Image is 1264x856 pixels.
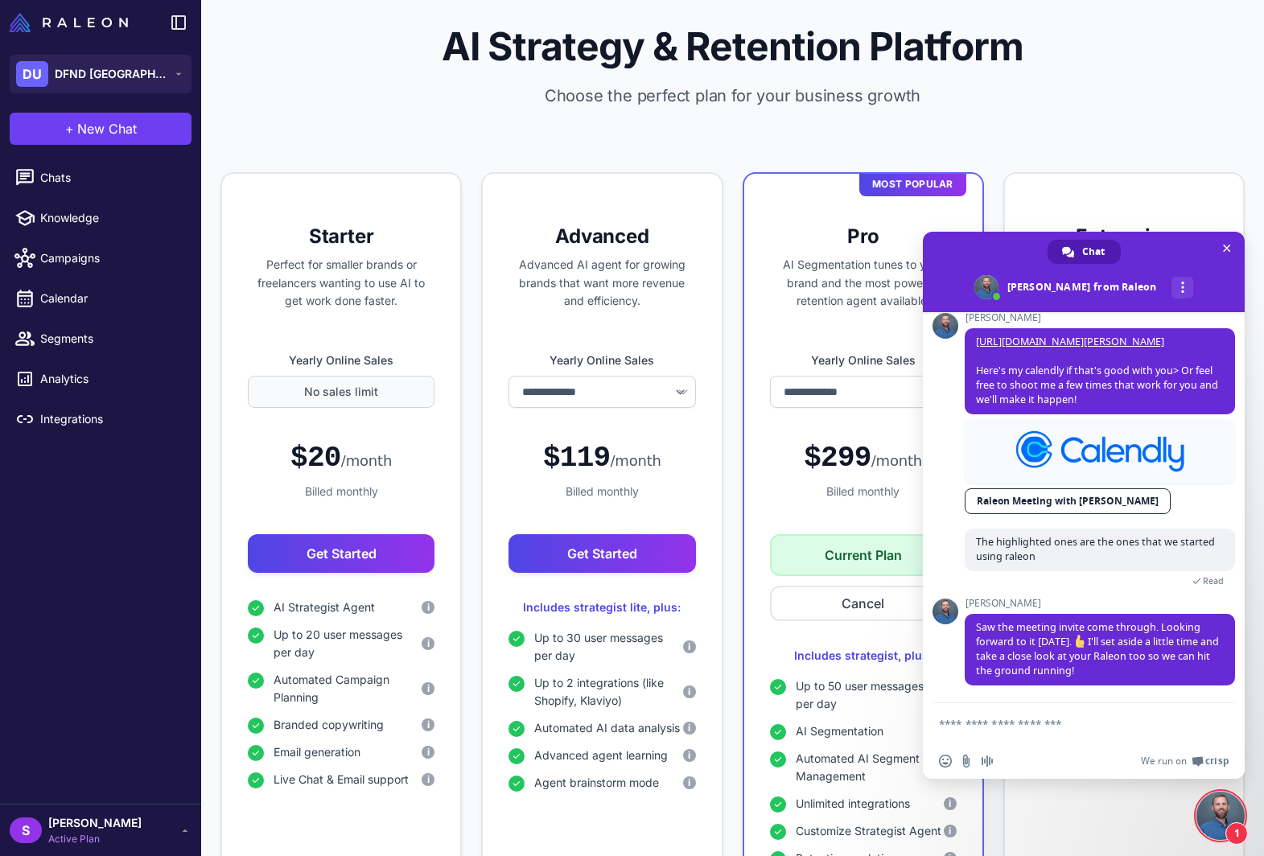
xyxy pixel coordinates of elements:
[48,832,142,846] span: Active Plan
[6,282,195,315] a: Calendar
[688,721,690,735] span: i
[304,383,378,401] span: No sales limit
[227,84,1238,108] p: Choose the perfect plan for your business growth
[1203,575,1224,586] span: Read
[960,755,973,768] span: Send a file
[610,452,661,469] span: /month
[248,534,434,573] button: Get Started
[770,647,957,665] div: Includes strategist, plus:
[6,201,195,235] a: Knowledge
[6,362,195,396] a: Analytics
[6,322,195,356] a: Segments
[290,440,392,476] div: $20
[248,352,434,369] label: Yearly Online Sales
[508,534,695,573] button: Get Started
[427,636,430,651] span: i
[508,352,695,369] label: Yearly Online Sales
[227,23,1238,71] h1: AI Strategy & Retention Platform
[965,488,1171,514] a: Raleon Meeting with [PERSON_NAME]
[859,172,966,196] div: Most Popular
[965,598,1235,609] span: [PERSON_NAME]
[508,224,695,249] h3: Advanced
[796,795,910,813] span: Unlimited integrations
[341,452,392,469] span: /month
[949,824,951,838] span: i
[16,61,48,87] div: DU
[1031,224,1217,249] h3: Enterprise
[976,620,1219,677] span: Saw the meeting invite come through. Looking forward to it [DATE]. I'll set aside a little time a...
[10,113,191,145] button: +New Chat
[248,256,434,311] p: Perfect for smaller brands or freelancers wanting to use AI to get work done faster.
[981,755,994,768] span: Audio message
[534,774,659,792] span: Agent brainstorm mode
[1048,240,1121,264] a: Chat
[10,13,128,32] img: Raleon Logo
[40,330,182,348] span: Segments
[534,747,668,764] span: Advanced agent learning
[770,352,957,369] label: Yearly Online Sales
[770,224,957,249] h3: Pro
[796,722,883,740] span: AI Segmentation
[804,440,922,476] div: $299
[1196,792,1245,840] a: Close chat
[1225,822,1248,845] span: 1
[10,55,191,93] button: DUDFND [GEOGRAPHIC_DATA]
[688,640,690,654] span: i
[6,402,195,436] a: Integrations
[55,65,167,83] span: DFND [GEOGRAPHIC_DATA]
[427,718,430,732] span: i
[274,626,422,661] span: Up to 20 user messages per day
[274,743,360,761] span: Email generation
[274,771,409,788] span: Live Chat & Email support
[427,772,430,787] span: i
[6,241,195,275] a: Campaigns
[534,629,682,665] span: Up to 30 user messages per day
[770,534,957,576] button: Current Plan
[939,703,1196,743] textarea: Compose your message...
[688,748,690,763] span: i
[770,586,957,621] button: Cancel
[274,599,375,616] span: AI Strategist Agent
[274,671,422,706] span: Automated Campaign Planning
[10,817,42,843] div: S
[976,335,1218,406] span: Here's my calendly if that's good with you> Or feel free to shoot me a few times that work for yo...
[248,224,434,249] h3: Starter
[534,719,680,737] span: Automated AI data analysis
[40,290,182,307] span: Calendar
[248,483,434,500] div: Billed monthly
[77,119,137,138] span: New Chat
[1205,755,1229,768] span: Crisp
[770,256,957,311] p: AI Segmentation tunes to your brand and the most powerful retention agent available.
[6,161,195,195] a: Chats
[1082,240,1105,264] span: Chat
[427,681,430,696] span: i
[976,335,1164,348] a: [URL][DOMAIN_NAME][PERSON_NAME]
[508,483,695,500] div: Billed monthly
[40,370,182,388] span: Analytics
[796,822,941,840] span: Customize Strategist Agent
[508,256,695,311] p: Advanced AI agent for growing brands that want more revenue and efficiency.
[40,410,182,428] span: Integrations
[939,755,952,768] span: Insert an emoji
[796,677,944,713] span: Up to 50 user messages per day
[871,452,922,469] span: /month
[543,440,661,476] div: $119
[65,119,74,138] span: +
[770,483,957,500] div: Billed monthly
[1218,240,1235,257] span: Close chat
[508,599,695,616] div: Includes strategist lite, plus:
[688,685,690,699] span: i
[40,169,182,187] span: Chats
[534,674,682,710] span: Up to 2 integrations (like Shopify, Klaviyo)
[688,776,690,790] span: i
[40,249,182,267] span: Campaigns
[427,745,430,759] span: i
[40,209,182,227] span: Knowledge
[1141,755,1229,768] a: We run onCrisp
[274,716,384,734] span: Branded copywriting
[427,600,430,615] span: i
[949,796,951,811] span: i
[48,814,142,832] span: [PERSON_NAME]
[1141,755,1187,768] span: We run on
[976,535,1215,563] span: The highlighted ones are the ones that we started using raleon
